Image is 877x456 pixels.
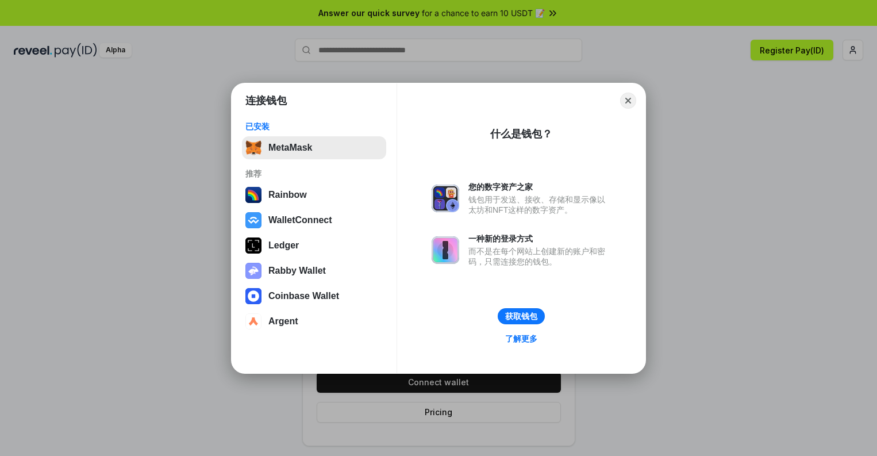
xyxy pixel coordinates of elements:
div: 而不是在每个网站上创建新的账户和密码，只需连接您的钱包。 [468,246,611,267]
button: WalletConnect [242,209,386,232]
div: 什么是钱包？ [490,127,552,141]
div: 一种新的登录方式 [468,233,611,244]
img: svg+xml,%3Csvg%20fill%3D%22none%22%20height%3D%2233%22%20viewBox%3D%220%200%2035%2033%22%20width%... [245,140,261,156]
button: Coinbase Wallet [242,285,386,308]
img: svg+xml,%3Csvg%20width%3D%2228%22%20height%3D%2228%22%20viewBox%3D%220%200%2028%2028%22%20fill%3D... [245,212,261,228]
div: 已安装 [245,121,383,132]
button: Rainbow [242,183,386,206]
button: 获取钱包 [498,308,545,324]
div: MetaMask [268,143,312,153]
div: Coinbase Wallet [268,291,339,301]
button: Close [620,93,636,109]
button: MetaMask [242,136,386,159]
div: 了解更多 [505,334,537,344]
div: WalletConnect [268,215,332,225]
img: svg+xml,%3Csvg%20xmlns%3D%22http%3A%2F%2Fwww.w3.org%2F2000%2Fsvg%22%20fill%3D%22none%22%20viewBox... [245,263,261,279]
div: Ledger [268,240,299,251]
div: 获取钱包 [505,311,537,321]
img: svg+xml,%3Csvg%20xmlns%3D%22http%3A%2F%2Fwww.w3.org%2F2000%2Fsvg%22%20fill%3D%22none%22%20viewBox... [432,236,459,264]
div: Argent [268,316,298,327]
img: svg+xml,%3Csvg%20xmlns%3D%22http%3A%2F%2Fwww.w3.org%2F2000%2Fsvg%22%20width%3D%2228%22%20height%3... [245,237,261,254]
h1: 连接钱包 [245,94,287,108]
img: svg+xml,%3Csvg%20width%3D%22120%22%20height%3D%22120%22%20viewBox%3D%220%200%20120%20120%22%20fil... [245,187,261,203]
div: 您的数字资产之家 [468,182,611,192]
img: svg+xml,%3Csvg%20width%3D%2228%22%20height%3D%2228%22%20viewBox%3D%220%200%2028%2028%22%20fill%3D... [245,288,261,304]
a: 了解更多 [498,331,544,346]
img: svg+xml,%3Csvg%20xmlns%3D%22http%3A%2F%2Fwww.w3.org%2F2000%2Fsvg%22%20fill%3D%22none%22%20viewBox... [432,185,459,212]
button: Rabby Wallet [242,259,386,282]
div: Rainbow [268,190,307,200]
button: Ledger [242,234,386,257]
img: svg+xml,%3Csvg%20width%3D%2228%22%20height%3D%2228%22%20viewBox%3D%220%200%2028%2028%22%20fill%3D... [245,313,261,329]
button: Argent [242,310,386,333]
div: Rabby Wallet [268,266,326,276]
div: 钱包用于发送、接收、存储和显示像以太坊和NFT这样的数字资产。 [468,194,611,215]
div: 推荐 [245,168,383,179]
